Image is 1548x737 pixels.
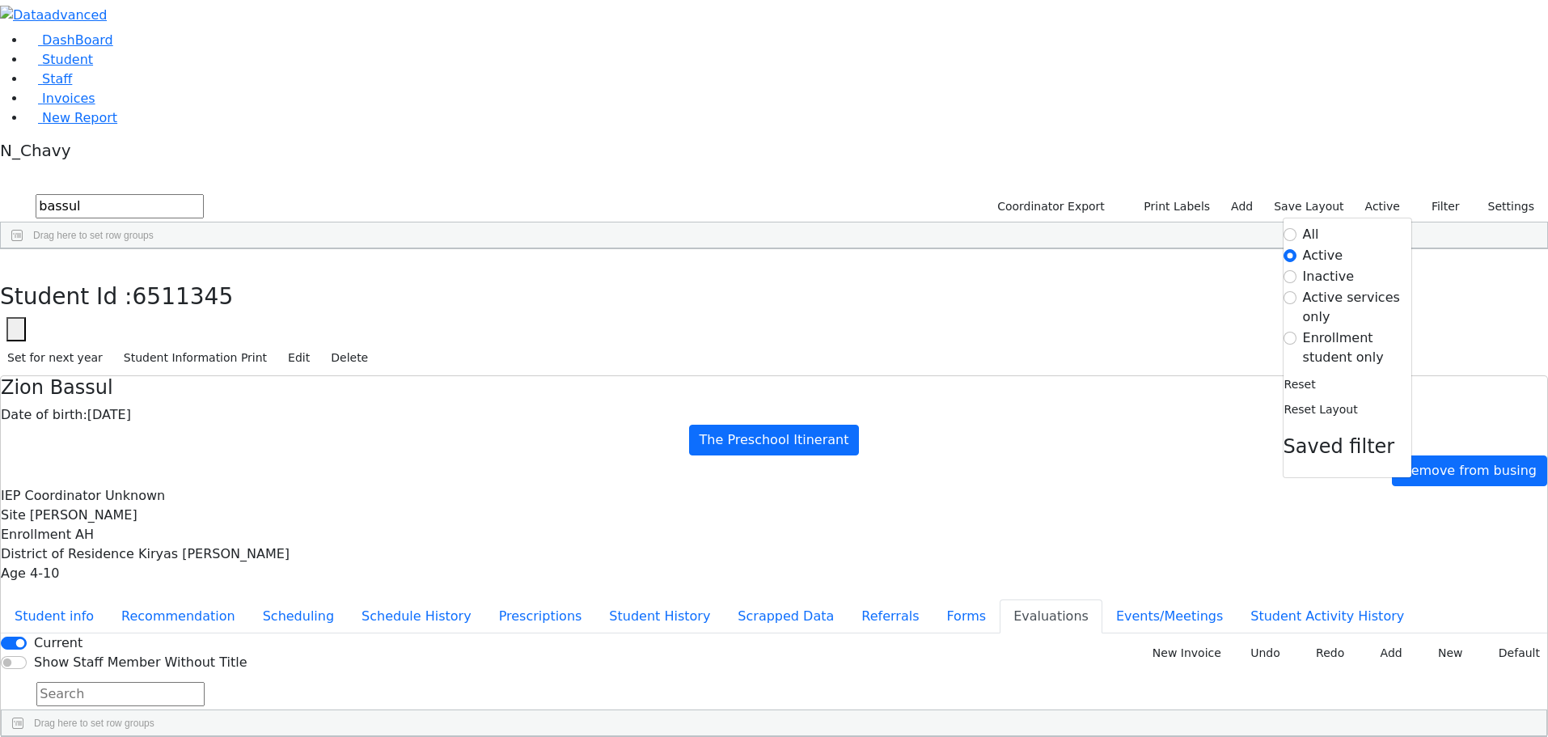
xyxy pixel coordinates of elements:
label: All [1303,225,1319,244]
span: Saved filter [1284,435,1395,458]
input: All [1284,228,1296,241]
span: Staff [42,71,72,87]
span: 6511345 [133,283,234,310]
div: Settings [1283,218,1412,479]
label: Date of birth: [1,405,87,425]
button: Student History [595,599,724,633]
button: New [1420,641,1470,666]
a: New Report [26,110,117,125]
button: Reset Layout [1284,397,1359,422]
button: Undo [1233,641,1288,666]
label: Active [1358,194,1407,219]
a: Remove from busing [1392,455,1547,486]
button: Evaluations [1000,599,1102,633]
button: Save Layout [1267,194,1351,219]
button: Settings [1467,194,1542,219]
button: Default [1481,641,1547,666]
span: Drag here to set row groups [33,230,154,241]
label: Active [1303,246,1343,265]
button: Forms [933,599,1000,633]
input: Enrollment student only [1284,332,1296,345]
span: Unknown [105,488,165,503]
a: DashBoard [26,32,113,48]
a: Staff [26,71,72,87]
button: Reset [1284,372,1317,397]
button: Scheduling [249,599,348,633]
button: Scrapped Data [724,599,848,633]
label: Current [34,633,82,653]
label: Enrollment [1,525,71,544]
input: Active services only [1284,291,1296,304]
button: Schedule History [348,599,485,633]
button: Student Information Print [116,345,274,371]
span: Invoices [42,91,95,106]
span: [PERSON_NAME] [30,507,137,523]
button: Add [1362,641,1409,666]
input: Search [36,194,204,218]
a: Invoices [26,91,95,106]
span: 4-10 [30,565,59,581]
label: Inactive [1303,267,1355,286]
button: Referrals [848,599,933,633]
button: New Invoice [1135,641,1229,666]
input: Inactive [1284,270,1296,283]
label: Enrollment student only [1303,328,1411,367]
label: Active services only [1303,288,1411,327]
button: Student Activity History [1237,599,1418,633]
h4: Zion Bassul [1,376,1547,400]
span: DashBoard [42,32,113,48]
span: Drag here to set row groups [34,718,154,729]
button: Edit [281,345,317,371]
span: Remove from busing [1402,463,1537,478]
button: Print Labels [1125,194,1217,219]
button: Recommendation [108,599,249,633]
span: New Report [42,110,117,125]
button: Delete [324,345,375,371]
input: Active [1284,249,1296,262]
span: AH [75,527,94,542]
button: Student info [1,599,108,633]
label: Site [1,506,26,525]
label: District of Residence [1,544,134,564]
button: Redo [1298,641,1351,666]
label: Age [1,564,26,583]
a: The Preschool Itinerant [689,425,860,455]
label: Show Staff Member Without Title [34,653,247,672]
button: Prescriptions [485,599,596,633]
input: Search [36,682,205,706]
button: Coordinator Export [987,194,1112,219]
span: Kiryas [PERSON_NAME] [138,546,290,561]
a: Student [26,52,93,67]
label: IEP Coordinator [1,486,101,506]
button: Events/Meetings [1102,599,1237,633]
span: Student [42,52,93,67]
a: Add [1224,194,1260,219]
button: Filter [1411,194,1467,219]
div: [DATE] [1,405,1547,425]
